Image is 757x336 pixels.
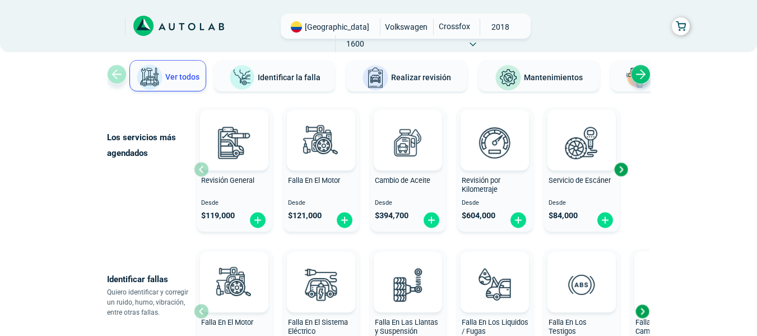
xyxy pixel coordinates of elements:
[136,64,163,91] img: Ver todos
[557,118,606,167] img: escaner-v3.svg
[336,35,375,52] span: 1600
[288,200,355,207] span: Desde
[217,112,251,146] img: AD0BCuuxAAAAAElFTkSuQmCC
[462,200,528,207] span: Desde
[549,200,615,207] span: Desde
[596,211,614,229] img: fi_plus-circle2.svg
[565,112,598,146] img: AD0BCuuxAAAAAElFTkSuQmCC
[375,318,438,336] span: Falla En Las Llantas y Suspensión
[201,318,253,326] span: Falla En El Motor
[391,73,451,82] span: Realizar revisión
[249,211,267,229] img: fi_plus-circle2.svg
[391,254,425,288] img: AD0BCuuxAAAAAElFTkSuQmCC
[217,254,251,288] img: AD0BCuuxAAAAAElFTkSuQmCC
[479,60,600,91] button: Mantenimientos
[288,318,348,336] span: Falla En El Sistema Eléctrico
[509,211,527,229] img: fi_plus-circle2.svg
[229,65,256,91] img: Identificar la falla
[612,161,629,178] div: Next slide
[495,65,522,91] img: Mantenimientos
[288,211,322,220] span: $ 121,000
[291,21,302,33] img: Flag of COLOMBIA
[107,130,194,161] p: Los servicios más agendados
[462,176,500,194] span: Revisión por Kilometraje
[383,260,433,309] img: diagnostic_suspension-v3.svg
[631,65,651,84] div: Next slide
[524,73,583,82] span: Mantenimientos
[201,200,268,207] span: Desde
[457,107,533,232] button: Revisión por Kilometraje Desde $604,000
[197,107,272,232] button: Revisión General Desde $119,000
[346,60,467,91] button: Realizar revisión
[336,211,354,229] img: fi_plus-circle2.svg
[304,112,338,146] img: AD0BCuuxAAAAAElFTkSuQmCC
[634,303,651,320] div: Next slide
[470,118,519,167] img: revision_por_kilometraje-v3.svg
[480,19,520,35] span: 2018
[557,260,606,309] img: diagnostic_diagnostic_abs-v3.svg
[565,254,598,288] img: AD0BCuuxAAAAAElFTkSuQmCC
[478,112,512,146] img: AD0BCuuxAAAAAElFTkSuQmCC
[288,176,340,185] span: Falla En El Motor
[478,254,512,288] img: AD0BCuuxAAAAAElFTkSuQmCC
[375,211,408,220] span: $ 394,700
[201,211,235,220] span: $ 119,000
[210,118,259,167] img: revision_general-v3.svg
[375,200,442,207] span: Desde
[305,21,369,33] span: [GEOGRAPHIC_DATA]
[304,254,338,288] img: AD0BCuuxAAAAAElFTkSuQmCC
[391,112,425,146] img: AD0BCuuxAAAAAElFTkSuQmCC
[549,211,578,220] span: $ 84,000
[383,118,433,167] img: cambio_de_aceite-v3.svg
[129,60,206,91] button: Ver todos
[258,72,321,81] span: Identificar la falla
[549,176,611,185] span: Servicio de Escáner
[385,19,428,35] span: VOLKSWAGEN
[296,260,346,309] img: diagnostic_bombilla-v3.svg
[635,318,695,336] span: Falla En La Caja de Cambio
[462,318,528,336] span: Falla En Los Liquidos / Fugas
[107,271,194,287] p: Identificar fallas
[470,260,519,309] img: diagnostic_gota-de-sangre-v3.svg
[644,260,693,309] img: diagnostic_caja-de-cambios-v3.svg
[284,107,359,232] button: Falla En El Motor Desde $121,000
[362,65,389,91] img: Realizar revisión
[107,287,194,317] p: Quiero identificar y corregir un ruido, humo, vibración, entre otras fallas.
[434,19,473,34] span: CROSSFOX
[544,107,620,232] button: Servicio de Escáner Desde $84,000
[214,60,335,91] button: Identificar la falla
[370,107,446,232] button: Cambio de Aceite Desde $394,700
[375,176,430,185] span: Cambio de Aceite
[165,72,199,81] span: Ver todos
[422,211,440,229] img: fi_plus-circle2.svg
[462,211,495,220] span: $ 604,000
[210,260,259,309] img: diagnostic_engine-v3.svg
[549,318,587,336] span: Falla En Los Testigos
[623,65,649,91] img: Latonería y Pintura
[296,118,346,167] img: diagnostic_engine-v3.svg
[201,176,254,185] span: Revisión General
